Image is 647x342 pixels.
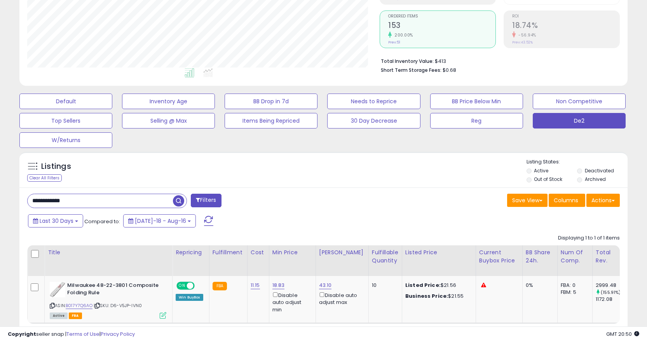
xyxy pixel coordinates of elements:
[272,248,312,257] div: Min Price
[405,282,470,289] div: $21.56
[94,302,142,309] span: | SKU: D6-V5JP-IVN0
[19,94,112,109] button: Default
[430,113,523,128] button: Reg
[585,176,606,182] label: Archived
[213,282,227,290] small: FBA
[67,282,162,298] b: Milwaukee 48-22-3801 Composite Folding Rule
[534,167,548,174] label: Active
[50,282,65,297] img: 21zXWrOhnRL._SL40_.jpg
[392,32,413,38] small: 200.00%
[8,331,135,338] div: seller snap | |
[443,66,456,74] span: $0.68
[319,281,332,289] a: 43.10
[176,248,206,257] div: Repricing
[596,248,624,265] div: Total Rev.
[527,158,628,166] p: Listing States:
[606,330,639,338] span: 2025-09-16 20:50 GMT
[405,292,448,300] b: Business Price:
[101,330,135,338] a: Privacy Policy
[533,94,626,109] button: Non Competitive
[512,40,533,45] small: Prev: 43.52%
[561,248,589,265] div: Num of Comp.
[272,291,310,313] div: Disable auto adjust min
[50,312,68,319] span: All listings currently available for purchase on Amazon
[405,293,470,300] div: $21.55
[66,330,99,338] a: Terms of Use
[194,283,206,289] span: OFF
[388,40,400,45] small: Prev: 51
[561,289,586,296] div: FBM: 5
[516,32,536,38] small: -56.94%
[327,94,420,109] button: Needs to Reprice
[213,248,244,257] div: Fulfillment
[319,248,365,257] div: [PERSON_NAME]
[66,302,92,309] a: B017Y7Q6AO
[122,113,215,128] button: Selling @ Max
[554,196,578,204] span: Columns
[534,176,562,182] label: Out of Stock
[430,94,523,109] button: BB Price Below Min
[586,194,620,207] button: Actions
[135,217,186,225] span: [DATE]-18 - Aug-16
[48,248,169,257] div: Title
[251,281,260,289] a: 11.15
[84,218,120,225] span: Compared to:
[122,94,215,109] button: Inventory Age
[69,312,82,319] span: FBA
[28,214,83,227] button: Last 30 Days
[601,289,621,295] small: (155.91%)
[176,294,203,301] div: Win BuyBox
[8,330,36,338] strong: Copyright
[19,113,112,128] button: Top Sellers
[327,113,420,128] button: 30 Day Decrease
[512,14,619,19] span: ROI
[372,282,396,289] div: 10
[191,194,221,207] button: Filters
[596,296,627,303] div: 1172.08
[405,248,473,257] div: Listed Price
[177,283,187,289] span: ON
[526,248,554,265] div: BB Share 24h.
[585,167,614,174] label: Deactivated
[507,194,548,207] button: Save View
[533,113,626,128] button: De2
[251,248,266,257] div: Cost
[19,132,112,148] button: W/Returns
[41,161,71,172] h5: Listings
[272,281,285,289] a: 18.83
[372,248,399,265] div: Fulfillable Quantity
[388,21,495,31] h2: 153
[561,282,586,289] div: FBA: 0
[225,113,317,128] button: Items Being Repriced
[596,282,627,289] div: 2999.48
[40,217,73,225] span: Last 30 Days
[512,21,619,31] h2: 18.74%
[381,67,441,73] b: Short Term Storage Fees:
[558,234,620,242] div: Displaying 1 to 1 of 1 items
[526,282,551,289] div: 0%
[388,14,495,19] span: Ordered Items
[319,291,363,306] div: Disable auto adjust max
[381,58,434,64] b: Total Inventory Value:
[479,248,519,265] div: Current Buybox Price
[405,281,441,289] b: Listed Price:
[225,94,317,109] button: BB Drop in 7d
[381,56,614,65] li: $413
[50,282,166,318] div: ASIN:
[27,174,62,182] div: Clear All Filters
[123,214,196,227] button: [DATE]-18 - Aug-16
[549,194,585,207] button: Columns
